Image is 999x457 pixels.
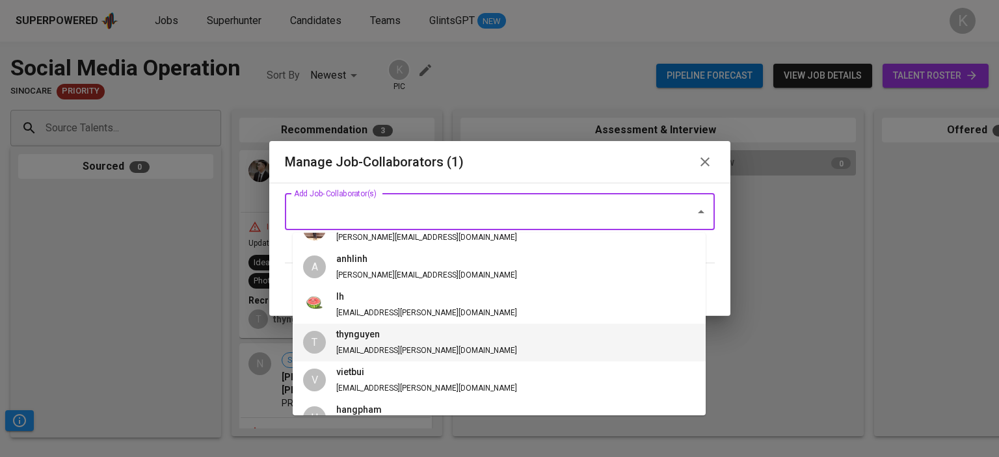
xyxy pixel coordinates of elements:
div: A [303,255,326,278]
h6: lh [336,290,517,304]
span: [PERSON_NAME][EMAIL_ADDRESS][DOMAIN_NAME] [336,270,517,280]
div: T [303,331,326,354]
button: Close [692,203,710,221]
h6: Manage Job-Collaborators (1) [285,151,464,172]
span: [EMAIL_ADDRESS][PERSON_NAME][DOMAIN_NAME] [336,346,517,355]
span: [EMAIL_ADDRESS][PERSON_NAME][DOMAIN_NAME] [336,384,517,393]
h6: thynguyen [336,328,517,342]
span: [PERSON_NAME][EMAIL_ADDRESS][DOMAIN_NAME] [336,233,517,242]
h6: hangpham [336,403,459,417]
h6: anhlinh [336,252,517,267]
div: H [303,406,326,429]
div: V [303,369,326,391]
span: [EMAIL_ADDRESS][PERSON_NAME][DOMAIN_NAME] [336,308,517,317]
h6: vietbui [336,365,517,380]
img: 47e1a293-2fb2-4e7e-aa03-57fc1ec29063.jpg [303,293,326,316]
